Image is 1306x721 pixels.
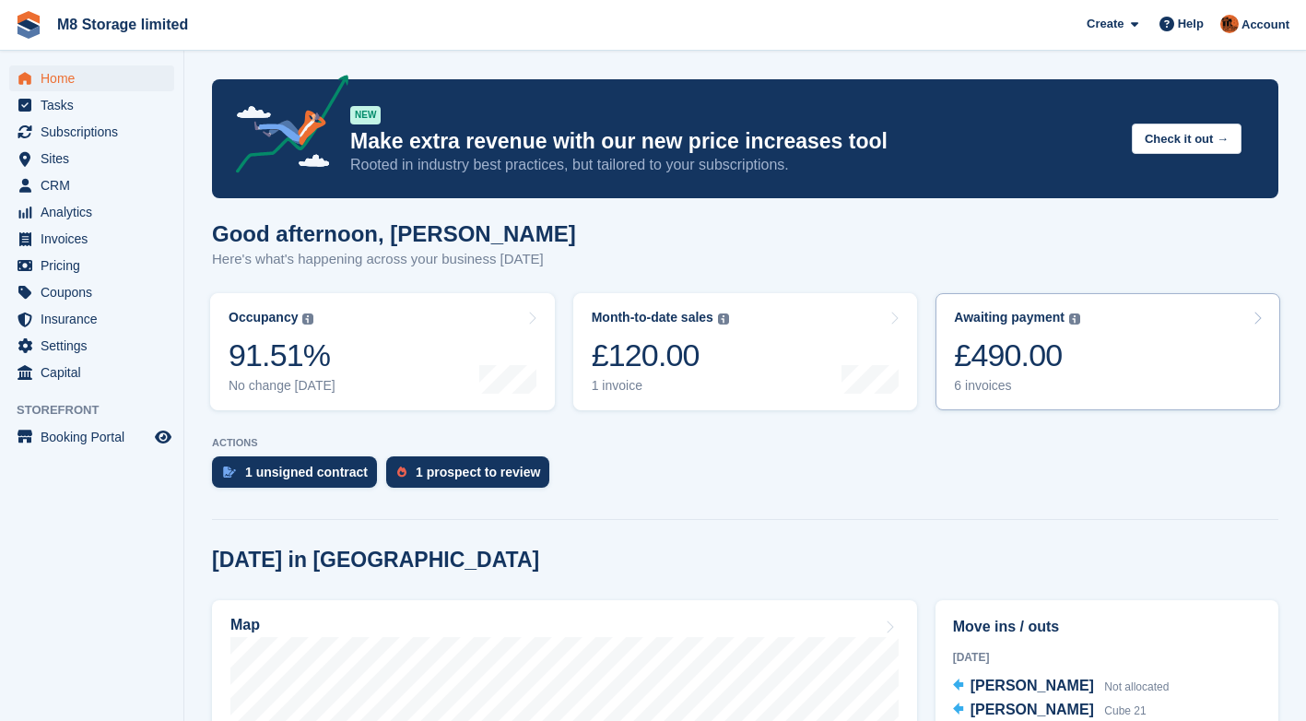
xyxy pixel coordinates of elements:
div: 1 invoice [592,378,729,394]
h1: Good afternoon, [PERSON_NAME] [212,221,576,246]
p: Make extra revenue with our new price increases tool [350,128,1117,155]
a: menu [9,146,174,171]
p: Here's what's happening across your business [DATE] [212,249,576,270]
div: £120.00 [592,337,729,374]
span: Account [1241,16,1289,34]
img: icon-info-grey-7440780725fd019a000dd9b08b2336e03edf1995a4989e88bcd33f0948082b44.svg [718,313,729,325]
a: menu [9,226,174,252]
a: menu [9,306,174,332]
span: [PERSON_NAME] [971,702,1094,717]
a: menu [9,92,174,118]
div: Awaiting payment [954,310,1065,325]
a: menu [9,279,174,305]
img: prospect-51fa495bee0391a8d652442698ab0144808aea92771e9ea1ae160a38d050c398.svg [397,467,406,478]
div: 1 unsigned contract [245,465,368,479]
a: menu [9,424,174,450]
a: menu [9,333,174,359]
img: icon-info-grey-7440780725fd019a000dd9b08b2336e03edf1995a4989e88bcd33f0948082b44.svg [1069,313,1080,325]
a: menu [9,253,174,278]
a: Month-to-date sales £120.00 1 invoice [573,293,918,410]
span: Capital [41,360,151,385]
span: Help [1178,15,1204,33]
span: Storefront [17,401,183,420]
a: Awaiting payment £490.00 6 invoices [935,293,1280,410]
span: Cube 21 [1104,704,1146,717]
div: 6 invoices [954,378,1080,394]
img: price-adjustments-announcement-icon-8257ccfd72463d97f412b2fc003d46551f7dbcb40ab6d574587a9cd5c0d94... [220,75,349,180]
img: stora-icon-8386f47178a22dfd0bd8f6a31ec36ba5ce8667c1dd55bd0f319d3a0aa187defe.svg [15,11,42,39]
span: CRM [41,172,151,198]
a: Occupancy 91.51% No change [DATE] [210,293,555,410]
h2: Move ins / outs [953,616,1261,638]
span: Pricing [41,253,151,278]
span: [PERSON_NAME] [971,678,1094,693]
span: Settings [41,333,151,359]
div: 1 prospect to review [416,465,540,479]
h2: [DATE] in [GEOGRAPHIC_DATA] [212,548,539,573]
span: Tasks [41,92,151,118]
span: Insurance [41,306,151,332]
div: £490.00 [954,337,1080,374]
span: Subscriptions [41,119,151,145]
p: ACTIONS [212,437,1278,449]
a: menu [9,65,174,91]
a: menu [9,360,174,385]
div: No change [DATE] [229,378,335,394]
a: menu [9,199,174,225]
a: menu [9,172,174,198]
span: Not allocated [1104,680,1169,693]
span: Home [41,65,151,91]
div: Month-to-date sales [592,310,713,325]
span: Create [1087,15,1124,33]
button: Check it out → [1132,124,1241,154]
a: 1 unsigned contract [212,456,386,497]
a: [PERSON_NAME] Not allocated [953,675,1170,699]
a: menu [9,119,174,145]
a: Preview store [152,426,174,448]
span: Booking Portal [41,424,151,450]
div: 91.51% [229,337,335,374]
span: Analytics [41,199,151,225]
a: 1 prospect to review [386,456,559,497]
span: Coupons [41,279,151,305]
div: NEW [350,106,381,124]
img: contract_signature_icon-13c848040528278c33f63329250d36e43548de30e8caae1d1a13099fd9432cc5.svg [223,467,236,478]
a: M8 Storage limited [50,9,195,40]
div: [DATE] [953,649,1261,666]
img: icon-info-grey-7440780725fd019a000dd9b08b2336e03edf1995a4989e88bcd33f0948082b44.svg [302,313,313,325]
span: Invoices [41,226,151,252]
h2: Map [230,617,260,633]
span: Sites [41,146,151,171]
img: Andy McLafferty [1220,15,1239,33]
p: Rooted in industry best practices, but tailored to your subscriptions. [350,155,1117,175]
div: Occupancy [229,310,298,325]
